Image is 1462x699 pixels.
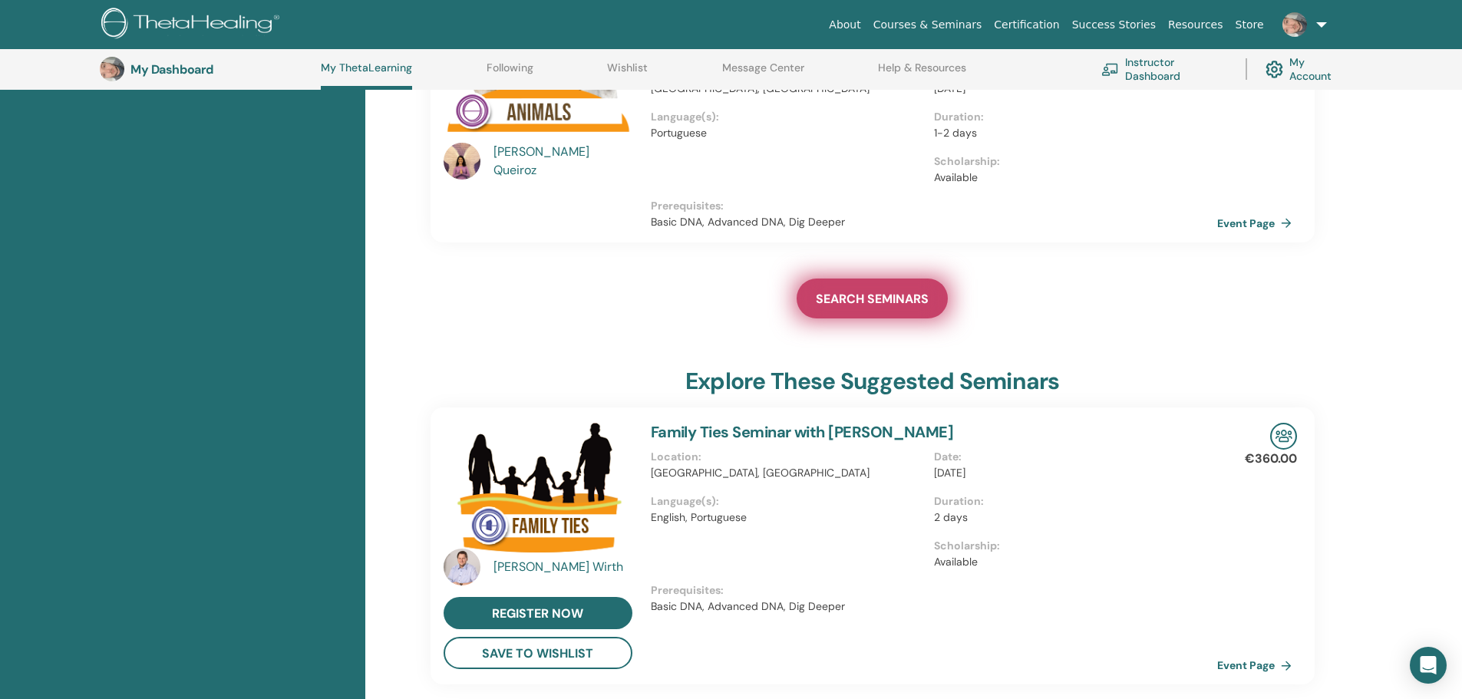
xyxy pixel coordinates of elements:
p: Prerequisites : [651,198,1217,214]
img: default.jpg [100,57,124,81]
a: My Account [1266,52,1347,86]
a: register now [444,597,632,629]
a: [PERSON_NAME] Wirth [493,558,635,576]
span: register now [492,605,583,622]
img: default.jpg [444,549,480,585]
p: Available [934,170,1208,186]
p: Basic DNA, Advanced DNA, Dig Deeper [651,598,1217,615]
p: €360.00 [1245,450,1297,468]
p: Language(s) : [651,109,925,125]
a: SEARCH SEMINARS [797,279,948,318]
p: Date : [934,449,1208,465]
p: Duration : [934,109,1208,125]
h3: My Dashboard [130,62,284,77]
img: cog.svg [1266,57,1283,82]
h3: explore these suggested seminars [685,368,1059,395]
img: chalkboard-teacher.svg [1101,63,1119,76]
p: [GEOGRAPHIC_DATA], [GEOGRAPHIC_DATA] [651,465,925,481]
a: Event Page [1217,654,1298,677]
a: Success Stories [1066,11,1162,39]
img: logo.png [101,8,285,42]
a: Store [1229,11,1270,39]
a: Help & Resources [878,61,966,86]
a: Courses & Seminars [867,11,988,39]
p: Available [934,554,1208,570]
a: My ThetaLearning [321,61,412,90]
a: Resources [1162,11,1229,39]
img: Family Ties Seminar [444,423,632,554]
a: Message Center [722,61,804,86]
a: [PERSON_NAME] Queiroz [493,143,635,180]
p: Duration : [934,493,1208,509]
p: Portuguese [651,125,925,141]
a: About [823,11,866,39]
a: Event Page [1217,212,1298,235]
span: SEARCH SEMINARS [816,291,929,307]
p: Basic DNA, Advanced DNA, Dig Deeper [651,214,1217,230]
p: Language(s) : [651,493,925,509]
p: Scholarship : [934,153,1208,170]
img: default.jpg [444,143,480,180]
a: Following [487,61,533,86]
a: Certification [988,11,1065,39]
button: save to wishlist [444,637,632,669]
img: default.jpg [1282,12,1307,37]
div: Open Intercom Messenger [1410,647,1447,684]
a: Family Ties Seminar with [PERSON_NAME] [651,422,954,442]
p: Prerequisites : [651,582,1217,598]
p: 1-2 days [934,125,1208,141]
p: English, Portuguese [651,509,925,526]
p: Scholarship : [934,538,1208,554]
p: [DATE] [934,465,1208,481]
a: Instructor Dashboard [1101,52,1227,86]
img: In-Person Seminar [1270,423,1297,450]
p: Location : [651,449,925,465]
a: Wishlist [607,61,648,86]
p: 2 days [934,509,1208,526]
